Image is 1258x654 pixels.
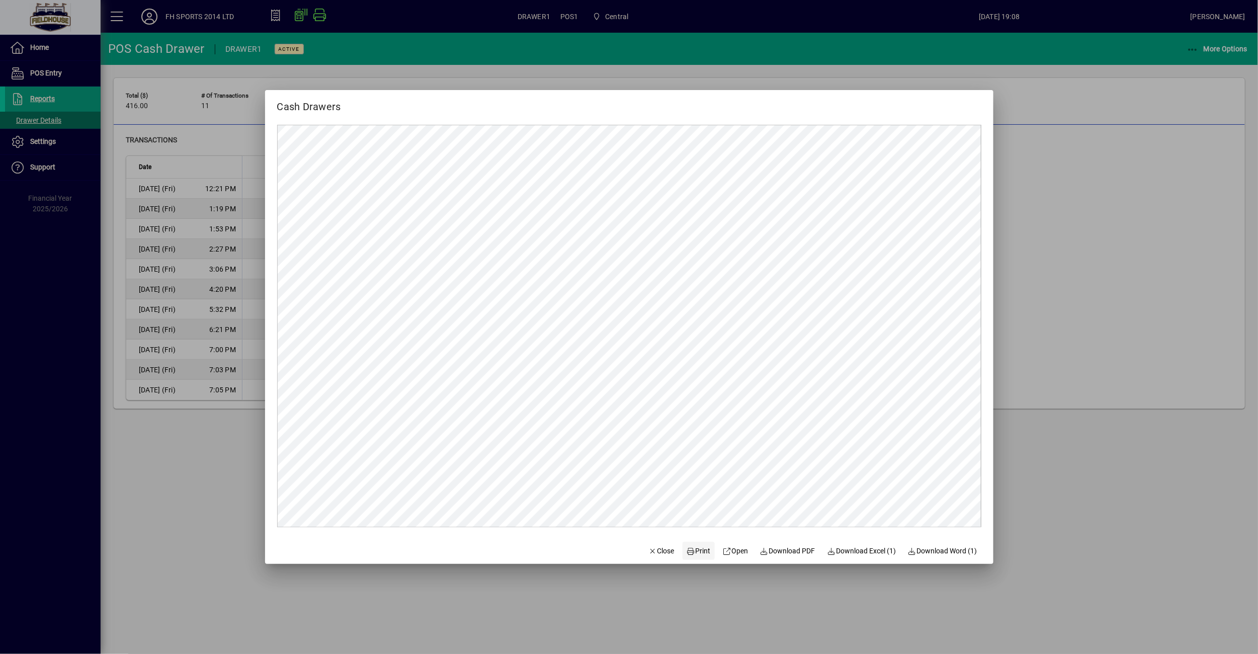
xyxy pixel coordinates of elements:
a: Open [719,542,752,560]
a: Download PDF [756,542,819,560]
span: Download PDF [760,546,815,556]
span: Download Word (1) [908,546,977,556]
button: Download Excel (1) [823,542,900,560]
h2: Cash Drawers [265,90,353,115]
span: Close [648,546,675,556]
button: Print [683,542,715,560]
button: Download Word (1) [904,542,981,560]
span: Open [723,546,748,556]
button: Close [644,542,679,560]
span: Print [687,546,711,556]
span: Download Excel (1) [827,546,896,556]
